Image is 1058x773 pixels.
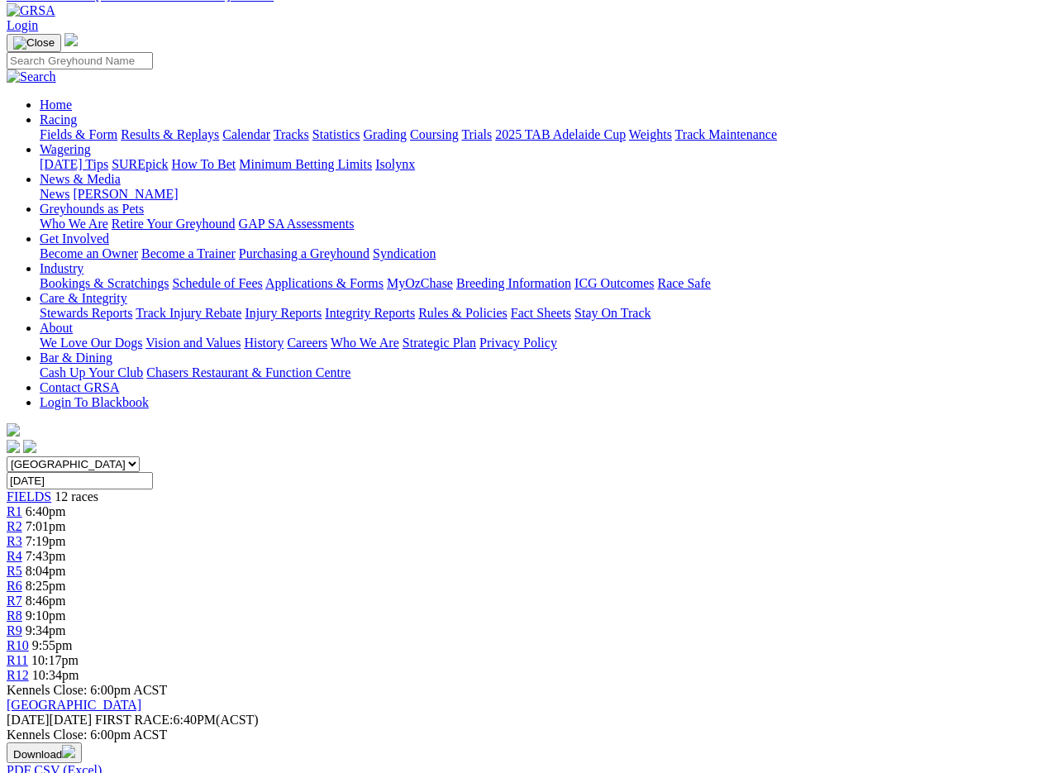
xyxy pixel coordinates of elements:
a: Vision and Values [145,336,241,350]
a: Tracks [274,127,309,141]
div: Wagering [40,157,1051,172]
a: Applications & Forms [265,276,384,290]
a: 2025 TAB Adelaide Cup [495,127,626,141]
a: Results & Replays [121,127,219,141]
span: 8:46pm [26,594,66,608]
div: News & Media [40,187,1051,202]
span: 9:55pm [32,638,73,652]
span: 7:01pm [26,519,66,533]
a: R5 [7,564,22,578]
a: R10 [7,638,29,652]
a: News & Media [40,172,121,186]
a: R3 [7,534,22,548]
span: 9:10pm [26,608,66,623]
a: Login To Blackbook [40,395,149,409]
div: Bar & Dining [40,365,1051,380]
span: R6 [7,579,22,593]
button: Download [7,742,82,763]
a: Calendar [222,127,270,141]
div: Racing [40,127,1051,142]
a: Race Safe [657,276,710,290]
a: Fact Sheets [511,306,571,320]
a: Stewards Reports [40,306,132,320]
a: [PERSON_NAME] [73,187,178,201]
a: Purchasing a Greyhound [239,246,369,260]
span: FIRST RACE: [95,713,173,727]
span: [DATE] [7,713,92,727]
a: Retire Your Greyhound [112,217,236,231]
img: twitter.svg [23,440,36,453]
a: Who We Are [40,217,108,231]
a: R8 [7,608,22,623]
a: MyOzChase [387,276,453,290]
a: Rules & Policies [418,306,508,320]
a: ICG Outcomes [574,276,654,290]
a: [GEOGRAPHIC_DATA] [7,698,141,712]
span: FIELDS [7,489,51,503]
a: How To Bet [172,157,236,171]
div: About [40,336,1051,351]
div: Care & Integrity [40,306,1051,321]
a: Syndication [373,246,436,260]
img: logo-grsa-white.png [7,423,20,437]
span: R1 [7,504,22,518]
a: History [244,336,284,350]
a: Weights [629,127,672,141]
a: Track Injury Rebate [136,306,241,320]
a: We Love Our Dogs [40,336,142,350]
span: 6:40pm [26,504,66,518]
img: Search [7,69,56,84]
a: Get Involved [40,231,109,246]
a: Coursing [410,127,459,141]
a: Injury Reports [245,306,322,320]
input: Search [7,52,153,69]
a: Become a Trainer [141,246,236,260]
div: Kennels Close: 6:00pm ACST [7,728,1051,742]
img: GRSA [7,3,55,18]
a: Chasers Restaurant & Function Centre [146,365,350,379]
a: Breeding Information [456,276,571,290]
span: 9:34pm [26,623,66,637]
a: Schedule of Fees [172,276,262,290]
span: 6:40PM(ACST) [95,713,259,727]
a: Racing [40,112,77,126]
button: Toggle navigation [7,34,61,52]
div: Greyhounds as Pets [40,217,1051,231]
a: R11 [7,653,28,667]
a: Cash Up Your Club [40,365,143,379]
a: Minimum Betting Limits [239,157,372,171]
a: Wagering [40,142,91,156]
input: Select date [7,472,153,489]
a: About [40,321,73,335]
span: 10:34pm [32,668,79,682]
a: Become an Owner [40,246,138,260]
a: R12 [7,668,29,682]
a: Care & Integrity [40,291,127,305]
a: Home [40,98,72,112]
a: R9 [7,623,22,637]
a: Bar & Dining [40,351,112,365]
a: Industry [40,261,83,275]
a: News [40,187,69,201]
span: 8:25pm [26,579,66,593]
a: Bookings & Scratchings [40,276,169,290]
a: Fields & Form [40,127,117,141]
a: Grading [364,127,407,141]
a: [DATE] Tips [40,157,108,171]
a: Contact GRSA [40,380,119,394]
a: Stay On Track [574,306,651,320]
a: Privacy Policy [479,336,557,350]
span: 7:19pm [26,534,66,548]
span: 7:43pm [26,549,66,563]
a: Track Maintenance [675,127,777,141]
a: Greyhounds as Pets [40,202,144,216]
span: 8:04pm [26,564,66,578]
span: R7 [7,594,22,608]
a: Statistics [312,127,360,141]
a: GAP SA Assessments [239,217,355,231]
